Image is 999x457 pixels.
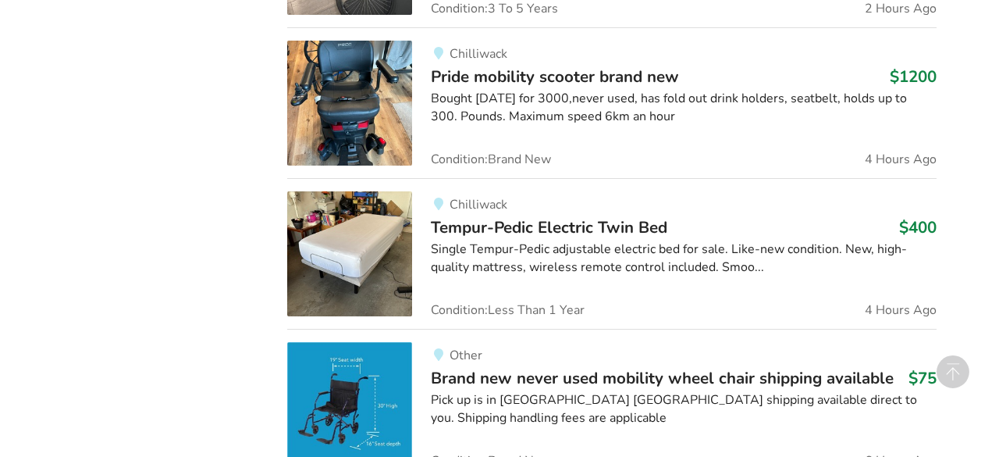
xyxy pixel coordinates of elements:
[865,153,937,166] span: 4 Hours Ago
[287,41,412,166] img: mobility-pride mobility scooter brand new
[908,368,937,388] h3: $75
[287,27,936,178] a: mobility-pride mobility scooter brand new ChilliwackPride mobility scooter brand new$1200Bought [...
[890,66,937,87] h3: $1200
[450,196,507,213] span: Chilliwack
[431,216,667,238] span: Tempur-Pedic Electric Twin Bed
[865,304,937,316] span: 4 Hours Ago
[431,367,894,389] span: Brand new never used mobility wheel chair shipping available
[431,153,551,166] span: Condition: Brand New
[450,347,482,364] span: Other
[865,2,937,15] span: 2 Hours Ago
[431,304,585,316] span: Condition: Less Than 1 Year
[899,217,937,237] h3: $400
[431,2,558,15] span: Condition: 3 To 5 Years
[431,90,936,126] div: Bought [DATE] for 3000,never used, has fold out drink holders, seatbelt, holds up to 300. Pounds....
[431,66,679,87] span: Pride mobility scooter brand new
[287,178,936,329] a: bedroom equipment-tempur-pedic electric twin bedChilliwackTempur-Pedic Electric Twin Bed$400Singl...
[431,241,936,277] div: Single Tempur-Pedic adjustable electric bed for sale. Like-new condition. New, high-quality mattr...
[450,45,507,62] span: Chilliwack
[287,191,412,316] img: bedroom equipment-tempur-pedic electric twin bed
[431,391,936,427] div: Pick up is in [GEOGRAPHIC_DATA] [GEOGRAPHIC_DATA] shipping available direct to you. Shipping hand...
